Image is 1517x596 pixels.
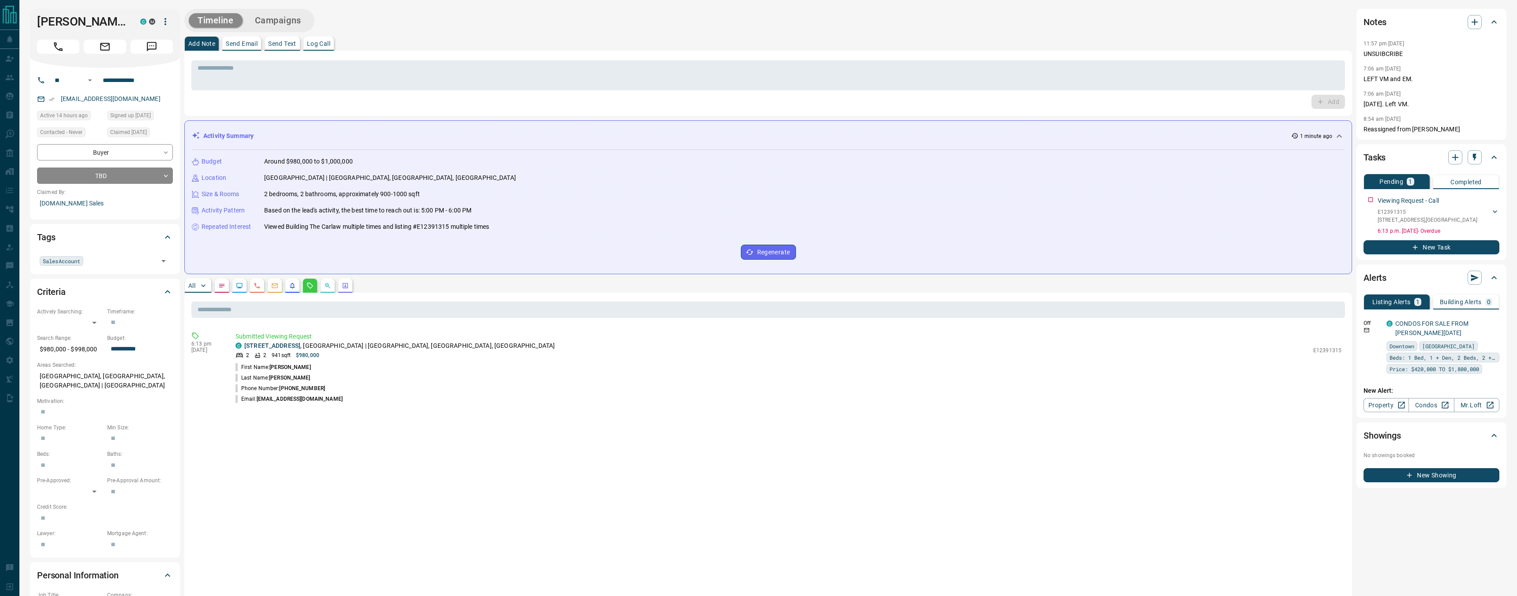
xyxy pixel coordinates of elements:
[40,128,82,137] span: Contacted - Never
[202,190,239,199] p: Size & Rooms
[1378,196,1439,205] p: Viewing Request - Call
[37,503,173,511] p: Credit Score:
[37,144,173,160] div: Buyer
[1364,386,1499,395] p: New Alert:
[110,128,147,137] span: Claimed [DATE]
[107,424,173,432] p: Min Size:
[107,127,173,140] div: Wed Feb 19 2025
[1364,116,1401,122] p: 8:54 am [DATE]
[235,363,311,371] p: First Name:
[191,341,222,347] p: 6:13 pm
[37,397,173,405] p: Motivation:
[1454,398,1499,412] a: Mr.Loft
[342,282,349,289] svg: Agent Actions
[1364,319,1381,327] p: Off
[1378,206,1499,226] div: E12391315[STREET_ADDRESS],[GEOGRAPHIC_DATA]
[1364,147,1499,168] div: Tasks
[37,285,66,299] h2: Criteria
[37,477,103,484] p: Pre-Approved:
[188,283,195,289] p: All
[264,190,420,199] p: 2 bedrooms, 2 bathrooms, approximately 900-1000 sqft
[226,41,258,47] p: Send Email
[107,111,173,123] div: Sun Jul 05 2015
[37,568,119,582] h2: Personal Information
[1364,468,1499,482] button: New Showing
[1487,299,1491,305] p: 0
[107,308,173,316] p: Timeframe:
[37,196,173,211] p: [DOMAIN_NAME] Sales
[264,222,489,231] p: Viewed Building The Carlaw multiple times and listing #E12391315 multiple times
[37,168,173,184] div: TBD
[1364,271,1386,285] h2: Alerts
[272,351,291,359] p: 941 sqft
[131,40,173,54] span: Message
[264,173,516,183] p: [GEOGRAPHIC_DATA] | [GEOGRAPHIC_DATA], [GEOGRAPHIC_DATA], [GEOGRAPHIC_DATA]
[202,173,226,183] p: Location
[235,384,325,392] p: Phone Number:
[203,131,254,141] p: Activity Summary
[1378,216,1477,224] p: [STREET_ADDRESS] , [GEOGRAPHIC_DATA]
[1395,320,1469,336] a: CONDOS FOR SALE FROM [PERSON_NAME][DATE]
[107,529,173,537] p: Mortgage Agent:
[37,529,103,537] p: Lawyer:
[37,308,103,316] p: Actively Searching:
[37,424,103,432] p: Home Type:
[235,374,310,382] p: Last Name:
[1364,49,1499,59] p: UNSUIBCRIBE
[257,396,343,402] span: [EMAIL_ADDRESS][DOMAIN_NAME]
[149,19,155,25] div: mrloft.ca
[741,245,796,260] button: Regenerate
[49,96,55,102] svg: Email Verified
[37,188,173,196] p: Claimed By:
[218,282,225,289] svg: Notes
[1364,66,1401,72] p: 7:06 am [DATE]
[1364,327,1370,333] svg: Email
[1364,11,1499,33] div: Notes
[1364,267,1499,288] div: Alerts
[1386,320,1393,327] div: condos.ca
[1364,451,1499,459] p: No showings booked
[202,222,251,231] p: Repeated Interest
[1390,365,1479,373] span: Price: $420,000 TO $1,800,000
[246,351,249,359] p: 2
[235,332,1341,341] p: Submitted Viewing Request
[306,282,314,289] svg: Requests
[1364,428,1401,443] h2: Showings
[107,450,173,458] p: Baths:
[37,334,103,342] p: Search Range:
[1450,179,1482,185] p: Completed
[1364,41,1404,47] p: 11:57 pm [DATE]
[1364,150,1386,164] h2: Tasks
[1390,353,1496,362] span: Beds: 1 Bed, 1 + Den, 2 Beds, 2 + Den OR 3 Or More
[254,282,261,289] svg: Calls
[1364,100,1499,109] p: [DATE]. Left VM.
[236,282,243,289] svg: Lead Browsing Activity
[264,206,471,215] p: Based on the lead's activity, the best time to reach out is: 5:00 PM - 6:00 PM
[1422,342,1475,350] span: [GEOGRAPHIC_DATA]
[289,282,296,289] svg: Listing Alerts
[37,342,103,357] p: $980,000 - $998,000
[85,75,95,86] button: Open
[37,230,55,244] h2: Tags
[1409,398,1454,412] a: Condos
[235,343,242,349] div: condos.ca
[1300,132,1332,140] p: 1 minute ago
[84,40,126,54] span: Email
[1372,299,1411,305] p: Listing Alerts
[268,41,296,47] p: Send Text
[37,369,173,393] p: [GEOGRAPHIC_DATA], [GEOGRAPHIC_DATA], [GEOGRAPHIC_DATA] | [GEOGRAPHIC_DATA]
[110,111,151,120] span: Signed up [DATE]
[235,395,343,403] p: Email:
[1364,74,1499,84] p: LEFT VM and EM.
[192,128,1345,144] div: Activity Summary1 minute ago
[1364,125,1499,134] p: Reassigned from [PERSON_NAME]
[1390,342,1414,350] span: Downtown
[189,13,243,28] button: Timeline
[37,15,127,29] h1: [PERSON_NAME]
[246,13,310,28] button: Campaigns
[244,341,555,350] p: , [GEOGRAPHIC_DATA] | [GEOGRAPHIC_DATA], [GEOGRAPHIC_DATA], [GEOGRAPHIC_DATA]
[324,282,331,289] svg: Opportunities
[307,41,330,47] p: Log Call
[264,157,353,166] p: Around $980,000 to $1,000,000
[1409,179,1412,185] p: 1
